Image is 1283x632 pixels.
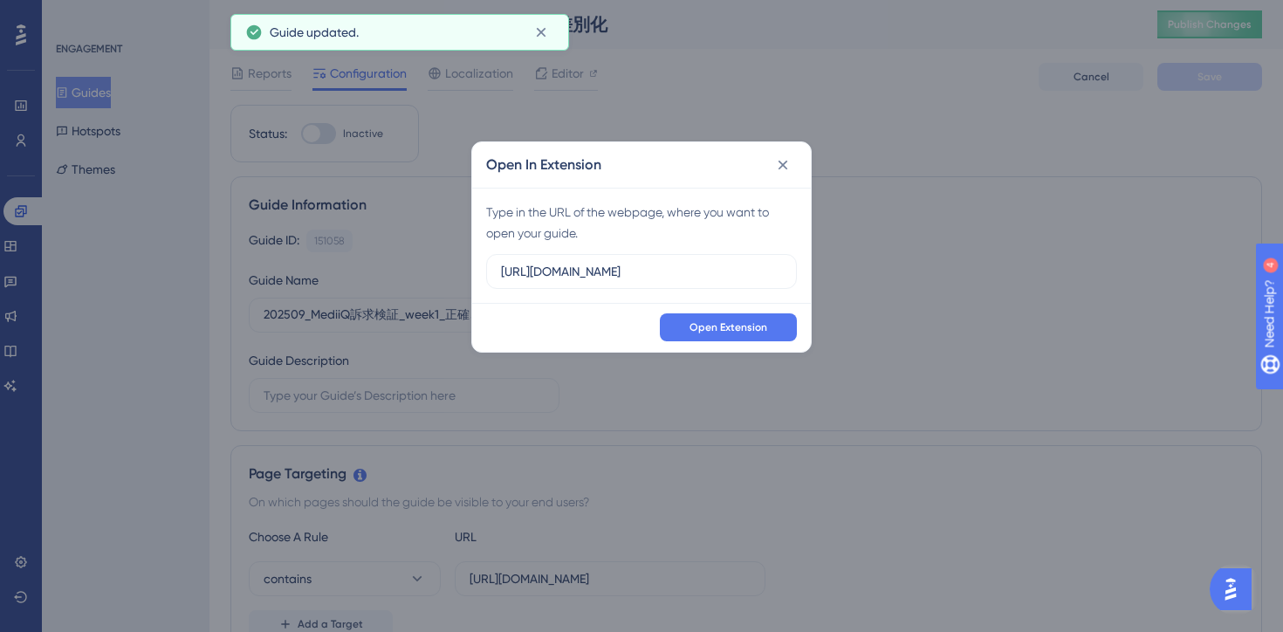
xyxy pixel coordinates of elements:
div: 4 [121,9,127,23]
span: Guide updated. [270,22,359,43]
iframe: UserGuiding AI Assistant Launcher [1210,563,1262,615]
h2: Open In Extension [486,155,601,175]
span: Need Help? [41,4,109,25]
input: URL [501,262,782,281]
div: Type in the URL of the webpage, where you want to open your guide. [486,202,797,244]
span: Open Extension [690,320,767,334]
